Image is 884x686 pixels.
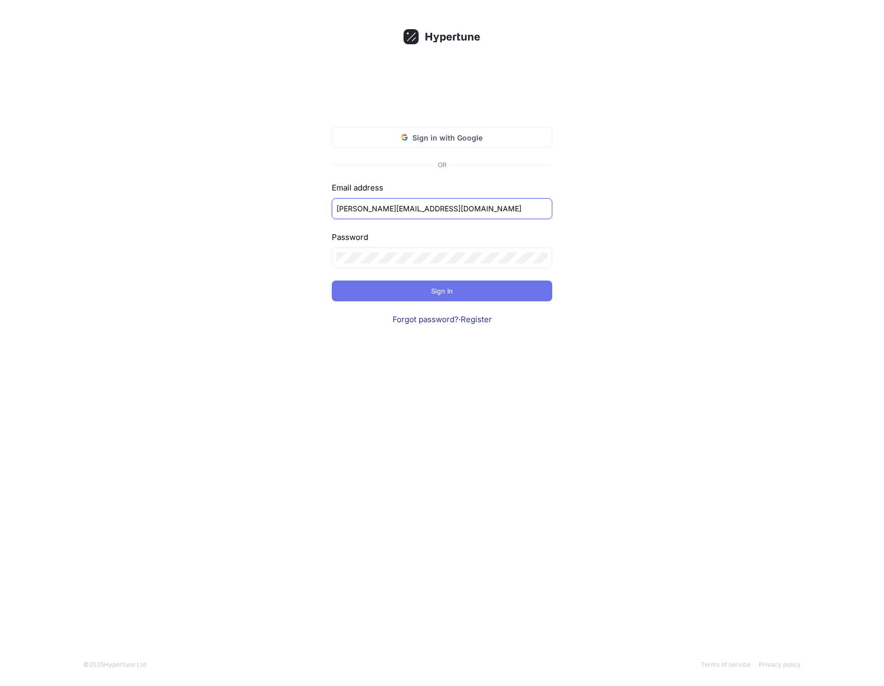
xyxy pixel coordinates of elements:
[336,203,548,214] input: Email address
[393,314,459,324] a: Forgot password?
[332,182,552,194] div: Email address
[461,314,492,324] a: Register
[431,288,453,294] span: Sign In
[332,314,552,326] div: ·
[412,132,483,143] span: Sign in with Google
[701,660,750,668] a: Terms of service
[438,160,447,170] div: OR
[83,660,146,669] div: © 2025 Hypertune Ltd
[759,660,801,668] a: Privacy policy
[332,127,552,148] button: Sign in with Google
[332,232,552,244] div: Password
[332,281,552,301] button: Sign In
